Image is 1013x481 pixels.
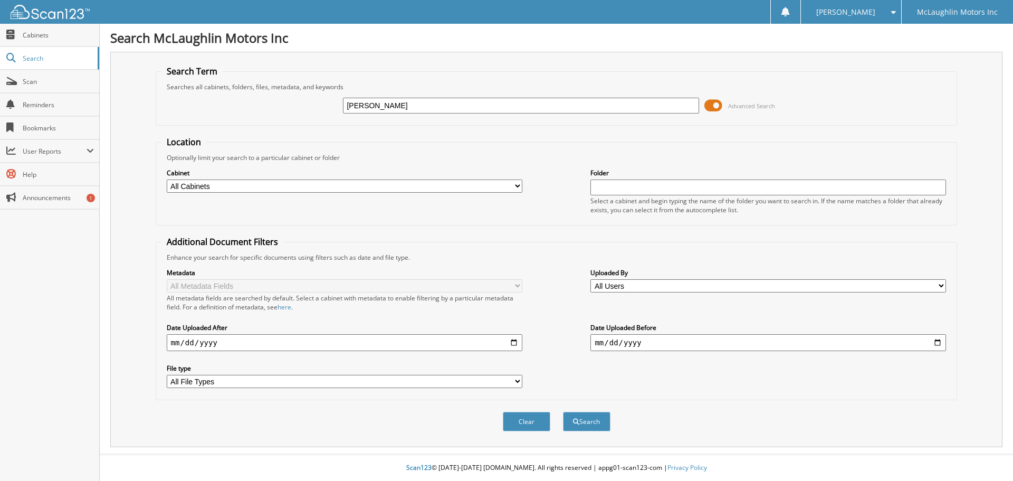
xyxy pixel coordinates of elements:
legend: Search Term [161,65,223,77]
span: Announcements [23,193,94,202]
span: [PERSON_NAME] [816,9,875,15]
span: Scan123 [406,463,432,472]
label: File type [167,364,522,373]
label: Metadata [167,268,522,277]
legend: Location [161,136,206,148]
button: Clear [503,412,550,431]
span: Bookmarks [23,124,94,133]
div: © [DATE]-[DATE] [DOMAIN_NAME]. All rights reserved | appg01-scan123-com | [100,455,1013,481]
label: Uploaded By [590,268,946,277]
span: Advanced Search [728,102,775,110]
img: scan123-logo-white.svg [11,5,90,19]
span: Search [23,54,92,63]
label: Date Uploaded After [167,323,522,332]
input: end [590,334,946,351]
legend: Additional Document Filters [161,236,283,248]
span: Help [23,170,94,179]
h1: Search McLaughlin Motors Inc [110,29,1002,46]
span: Reminders [23,100,94,109]
label: Date Uploaded Before [590,323,946,332]
div: Searches all cabinets, folders, files, metadata, and keywords [161,82,952,91]
iframe: Chat Widget [960,430,1013,481]
span: Scan [23,77,94,86]
div: All metadata fields are searched by default. Select a cabinet with metadata to enable filtering b... [167,294,522,312]
label: Folder [590,168,946,177]
span: McLaughlin Motors Inc [917,9,998,15]
div: 1 [87,194,95,202]
a: Privacy Policy [667,463,707,472]
a: here [278,303,291,312]
div: Optionally limit your search to a particular cabinet or folder [161,153,952,162]
div: Select a cabinet and begin typing the name of the folder you want to search in. If the name match... [590,196,946,214]
button: Search [563,412,610,431]
div: Enhance your search for specific documents using filters such as date and file type. [161,253,952,262]
label: Cabinet [167,168,522,177]
span: Cabinets [23,31,94,40]
input: start [167,334,522,351]
span: User Reports [23,147,87,156]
